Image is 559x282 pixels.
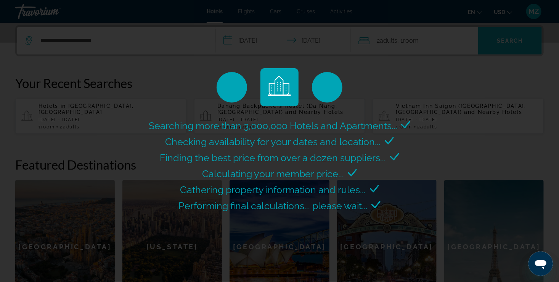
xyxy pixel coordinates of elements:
[149,120,397,131] span: Searching more than 3,000,000 Hotels and Apartments...
[528,252,553,276] iframe: Кнопка запуска окна обмена сообщениями
[178,200,368,211] span: Performing final calculations... please wait...
[180,184,366,195] span: Gathering property information and rules...
[160,152,386,163] span: Finding the best price from over a dozen suppliers...
[165,136,381,147] span: Checking availability for your dates and location...
[202,168,344,179] span: Calculating your member price...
